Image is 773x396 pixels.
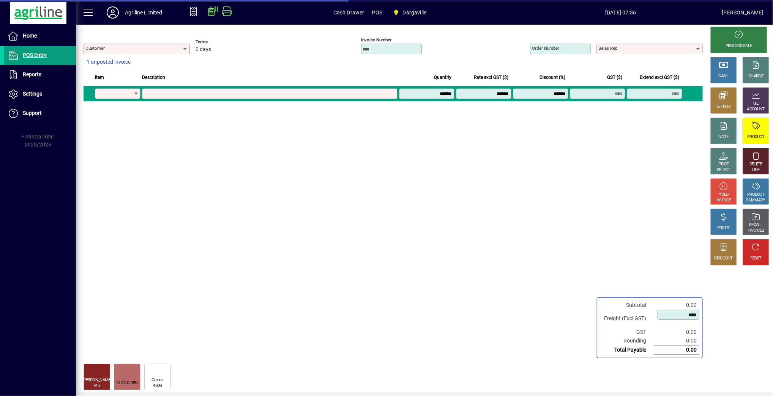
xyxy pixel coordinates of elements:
div: DISCOUNT [715,256,733,261]
div: CHARGE [749,74,764,79]
div: HOLD [719,192,729,198]
div: Grease [151,377,164,383]
td: 0.00 [654,346,699,355]
div: DELETE [749,162,762,167]
button: 1 unposted invoice [84,55,134,69]
div: EFTPOS [717,104,731,110]
span: Dargaville [390,6,429,19]
a: Home [4,27,76,46]
div: PROFIT [717,225,730,231]
a: Support [4,104,76,123]
span: Rate excl GST ($) [474,73,508,82]
div: GL [754,101,759,107]
span: Settings [23,91,42,97]
a: Reports [4,65,76,84]
td: 0.00 [654,336,699,346]
div: SUMMARY [746,198,765,203]
td: 0.00 [654,301,699,310]
div: Agriline Limited [125,6,162,19]
span: Terms [196,39,241,44]
div: PRODUCT [747,192,764,198]
span: Support [23,110,42,116]
span: GST ($) [607,73,622,82]
mat-label: Invoice number [361,37,392,42]
div: INVOICES [748,228,764,234]
div: ACCOUNT [747,107,765,112]
a: Settings [4,85,76,104]
div: PROCESS SALE [726,43,752,49]
div: 450G [153,383,162,389]
button: Profile [101,6,125,19]
span: Description [142,73,165,82]
div: PRICE [719,162,729,167]
div: SELECT [717,167,730,173]
mat-label: Customer [85,46,105,51]
div: INVOICE [716,198,730,203]
span: Reports [23,71,41,77]
td: Freight (Excl GST) [600,310,654,328]
div: [PERSON_NAME] [82,377,111,383]
span: Quantity [434,73,451,82]
span: [DATE] 07:36 [519,6,722,19]
div: CASH [719,74,729,79]
td: 0.00 [654,328,699,336]
div: RECALL [749,222,763,228]
span: Cash Drawer [333,6,364,19]
span: POS Entry [23,52,47,58]
div: LINE [752,167,760,173]
span: Dargaville [403,6,427,19]
div: RESET [750,256,762,261]
div: [PERSON_NAME] [722,6,764,19]
span: POS [372,6,383,19]
span: Home [23,33,37,39]
td: Subtotal [600,301,654,310]
span: 1 unposted invoice [87,58,131,66]
div: PRODUCT [747,134,764,140]
span: Item [95,73,104,82]
span: 0 days [196,47,211,53]
td: GST [600,328,654,336]
mat-label: Sales rep [598,46,617,51]
td: Rounding [600,336,654,346]
td: Total Payable [600,346,654,355]
span: Extend excl GST ($) [640,73,679,82]
div: MISC INDEN [117,380,137,386]
mat-label: Order number [532,46,559,51]
div: NOTE [719,134,729,140]
div: Pin [94,383,99,389]
span: Discount (%) [540,73,565,82]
